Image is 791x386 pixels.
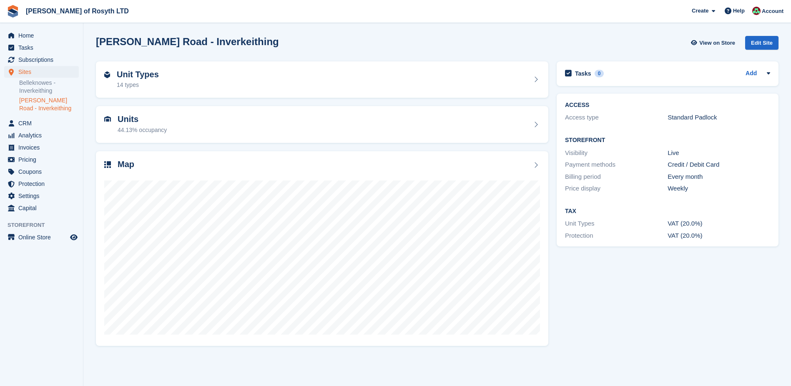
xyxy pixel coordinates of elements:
[4,231,79,243] a: menu
[4,42,79,53] a: menu
[118,114,167,124] h2: Units
[18,202,68,214] span: Capital
[4,130,79,141] a: menu
[7,5,19,18] img: stora-icon-8386f47178a22dfd0bd8f6a31ec36ba5ce8667c1dd55bd0f319d3a0aa187defe.svg
[19,79,79,95] a: Belleknowes - Inverkeithing
[18,42,68,53] span: Tasks
[668,231,770,241] div: VAT (20.0%)
[18,154,68,165] span: Pricing
[4,30,79,41] a: menu
[762,7,783,15] span: Account
[4,166,79,178] a: menu
[117,81,159,89] div: 14 types
[18,66,68,78] span: Sites
[104,116,111,122] img: unit-icn-7be61d7bf1b0ce9d3e12c5938cc71ed9869f7b940bace4675aadf7bd6d80202e.svg
[746,69,757,79] a: Add
[18,54,68,66] span: Subscriptions
[565,148,668,158] div: Visibility
[668,184,770,193] div: Weekly
[4,190,79,202] a: menu
[104,161,111,168] img: map-icn-33ee37083ee616e46c38cad1a60f524a97daa1e2b2c8c0bc3eb3415660979fc1.svg
[699,39,735,47] span: View on Store
[595,70,604,77] div: 0
[4,117,79,129] a: menu
[4,54,79,66] a: menu
[96,61,548,98] a: Unit Types 14 types
[104,71,110,78] img: unit-type-icn-2b2737a686de81e16bb02015468b77c625bbabd49415b5ef34ead5e3b44a266d.svg
[668,219,770,229] div: VAT (20.0%)
[565,219,668,229] div: Unit Types
[19,96,79,112] a: [PERSON_NAME] Road - Inverkeithing
[4,178,79,190] a: menu
[18,231,68,243] span: Online Store
[118,160,134,169] h2: Map
[565,184,668,193] div: Price display
[18,130,68,141] span: Analytics
[690,36,738,50] a: View on Store
[18,142,68,153] span: Invoices
[23,4,132,18] a: [PERSON_NAME] of Rosyth LTD
[745,36,778,53] a: Edit Site
[565,208,770,215] h2: Tax
[8,221,83,229] span: Storefront
[565,113,668,122] div: Access type
[118,126,167,135] div: 44.13% occupancy
[96,106,548,143] a: Units 44.13% occupancy
[117,70,159,79] h2: Unit Types
[96,151,548,346] a: Map
[18,30,68,41] span: Home
[752,7,761,15] img: Anne Thomson
[4,154,79,165] a: menu
[565,172,668,182] div: Billing period
[18,117,68,129] span: CRM
[565,102,770,109] h2: ACCESS
[668,160,770,170] div: Credit / Debit Card
[745,36,778,50] div: Edit Site
[96,36,279,47] h2: [PERSON_NAME] Road - Inverkeithing
[733,7,745,15] span: Help
[565,137,770,144] h2: Storefront
[668,113,770,122] div: Standard Padlock
[4,142,79,153] a: menu
[575,70,591,77] h2: Tasks
[565,231,668,241] div: Protection
[18,166,68,178] span: Coupons
[4,202,79,214] a: menu
[18,178,68,190] span: Protection
[692,7,708,15] span: Create
[69,232,79,242] a: Preview store
[668,148,770,158] div: Live
[565,160,668,170] div: Payment methods
[668,172,770,182] div: Every month
[4,66,79,78] a: menu
[18,190,68,202] span: Settings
